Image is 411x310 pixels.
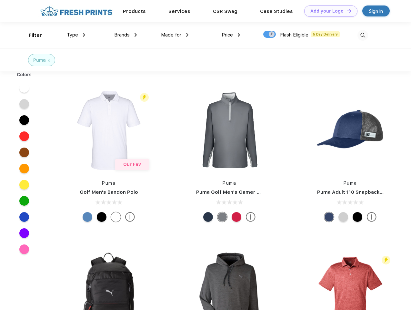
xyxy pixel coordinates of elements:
span: Our Fav [123,162,141,167]
div: Ski Patrol [232,212,241,222]
div: Peacoat with Qut Shd [324,212,334,222]
a: Golf Men's Bandon Polo [80,189,138,195]
a: Puma Golf Men's Gamer Golf Quarter-Zip [196,189,298,195]
img: fo%20logo%202.webp [38,5,114,17]
img: desktop_search.svg [357,30,368,41]
img: func=resize&h=266 [307,88,393,173]
img: DT [347,9,351,13]
img: func=resize&h=266 [186,88,272,173]
img: flash_active_toggle.svg [382,256,390,264]
a: CSR Swag [213,8,237,14]
img: dropdown.png [238,33,240,37]
div: Bright White [111,212,121,222]
div: Colors [12,71,37,78]
a: Sign in [362,5,390,16]
a: Puma [102,181,115,186]
div: Puma Black [97,212,106,222]
div: Quarry Brt Whit [338,212,348,222]
span: Type [67,32,78,38]
img: more.svg [125,212,135,222]
a: Puma [223,181,236,186]
img: more.svg [367,212,376,222]
span: Flash Eligible [280,32,308,38]
a: Products [123,8,146,14]
span: Made for [161,32,181,38]
div: Lake Blue [83,212,92,222]
img: dropdown.png [186,33,188,37]
img: func=resize&h=266 [66,88,152,173]
div: Sign in [369,7,383,15]
div: Navy Blazer [203,212,213,222]
div: Filter [29,32,42,39]
div: Puma [33,57,46,64]
img: more.svg [246,212,256,222]
a: Services [168,8,190,14]
img: dropdown.png [135,33,137,37]
div: Add your Logo [310,8,344,14]
img: dropdown.png [83,33,85,37]
div: Quiet Shade [217,212,227,222]
img: flash_active_toggle.svg [140,93,149,102]
img: filter_cancel.svg [48,59,50,62]
span: Brands [114,32,130,38]
div: Pma Blk Pma Blk [353,212,362,222]
a: Puma [344,181,357,186]
span: Price [222,32,233,38]
span: 5 Day Delivery [311,31,340,37]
